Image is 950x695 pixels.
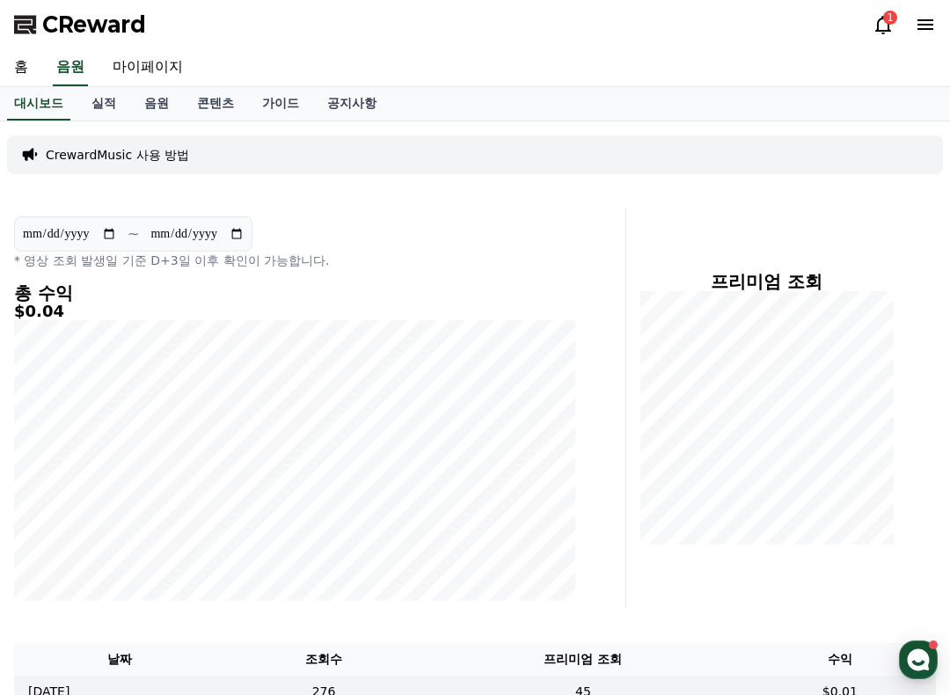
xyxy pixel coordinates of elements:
h4: 프리미엄 조회 [640,272,894,291]
h4: 총 수익 [14,283,576,303]
a: CReward [14,11,146,39]
a: 음원 [130,87,183,121]
p: ~ [128,223,139,245]
a: 공지사항 [313,87,391,121]
th: 날짜 [14,643,225,676]
a: 대화 [318,646,632,690]
th: 수익 [744,643,936,676]
a: 가이드 [248,87,313,121]
span: 대화 [464,673,486,688]
a: CrewardMusic 사용 방법 [46,146,189,164]
a: 설정 [632,646,945,690]
th: 조회수 [225,643,422,676]
a: 홈 [5,646,318,690]
span: CReward [42,11,146,39]
a: 음원 [53,49,88,86]
a: 실적 [77,87,130,121]
th: 프리미엄 조회 [422,643,744,676]
a: 대시보드 [7,87,70,121]
p: * 영상 조회 발생일 기준 D+3일 이후 확인이 가능합니다. [14,252,576,269]
div: 1 [883,11,897,25]
a: 마이페이지 [99,49,197,86]
a: 1 [873,14,894,35]
a: 콘텐츠 [183,87,248,121]
span: 설정 [777,672,800,687]
span: 홈 [157,672,168,687]
h5: $0.04 [14,303,576,320]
